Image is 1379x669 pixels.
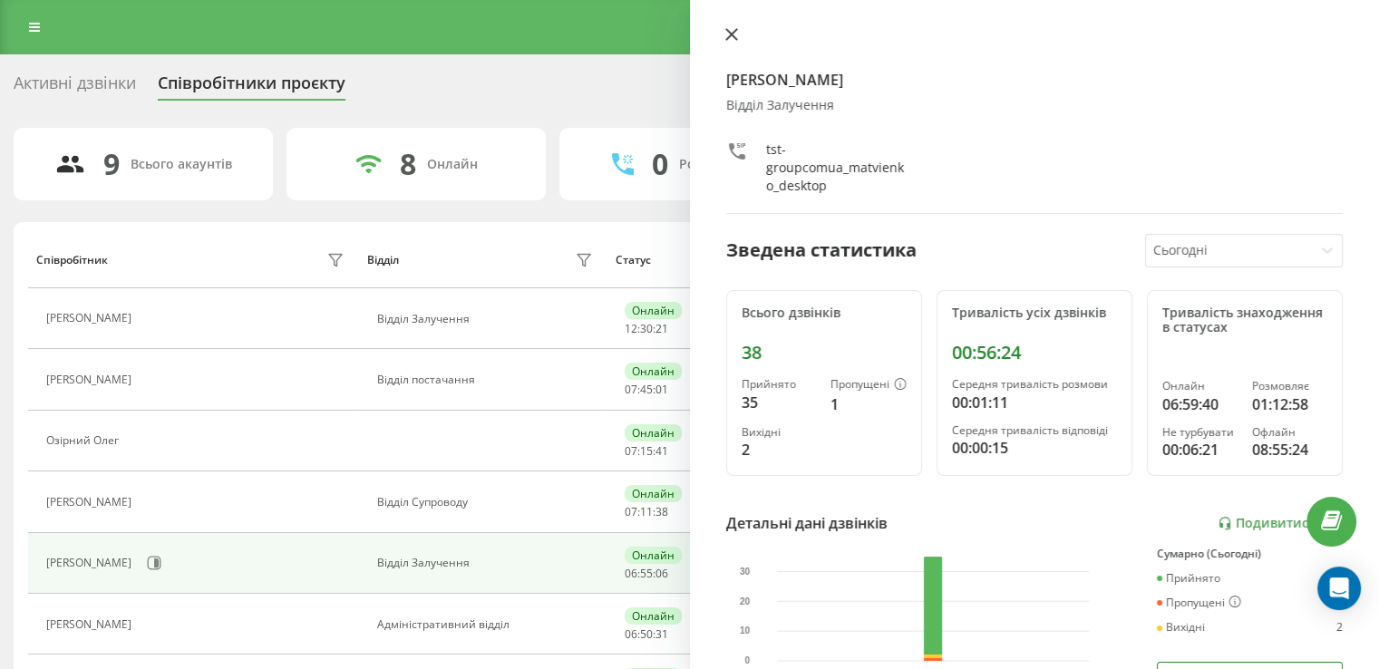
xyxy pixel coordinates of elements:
[656,504,668,519] span: 38
[656,382,668,397] span: 01
[740,596,751,606] text: 20
[625,443,637,459] span: 07
[640,443,653,459] span: 15
[740,625,751,635] text: 10
[652,147,668,181] div: 0
[625,424,682,441] div: Онлайн
[625,566,637,581] span: 06
[625,504,637,519] span: 07
[46,557,136,569] div: [PERSON_NAME]
[1252,380,1327,393] div: Розмовляє
[830,393,907,415] div: 1
[46,373,136,386] div: [PERSON_NAME]
[726,69,1344,91] h4: [PERSON_NAME]
[14,73,136,102] div: Активні дзвінки
[656,566,668,581] span: 06
[656,321,668,336] span: 21
[36,254,108,267] div: Співробітник
[830,378,907,393] div: Пропущені
[46,312,136,325] div: [PERSON_NAME]
[46,434,123,447] div: Озірний Олег
[1252,393,1327,415] div: 01:12:58
[625,323,668,335] div: : :
[656,443,668,459] span: 41
[625,302,682,319] div: Онлайн
[625,445,668,458] div: : :
[1157,621,1205,634] div: Вихідні
[625,547,682,564] div: Онлайн
[625,485,682,502] div: Онлайн
[625,321,637,336] span: 12
[640,566,653,581] span: 55
[742,305,907,321] div: Всього дзвінків
[1162,426,1238,439] div: Не турбувати
[427,157,478,172] div: Онлайн
[742,378,816,391] div: Прийнято
[742,342,907,364] div: 38
[952,378,1117,391] div: Середня тривалість розмови
[1218,516,1343,531] a: Подивитись звіт
[766,141,908,195] div: tst-groupcomua_matvienko_desktop
[1162,305,1327,336] div: Тривалість знаходження в статусах
[1252,439,1327,461] div: 08:55:24
[103,147,120,181] div: 9
[640,382,653,397] span: 45
[377,496,597,509] div: Відділ Супроводу
[377,557,597,569] div: Відділ Залучення
[656,626,668,642] span: 31
[1162,393,1238,415] div: 06:59:40
[742,439,816,461] div: 2
[131,157,232,172] div: Всього акаунтів
[726,512,888,534] div: Детальні дані дзвінків
[46,618,136,631] div: [PERSON_NAME]
[1157,548,1343,560] div: Сумарно (Сьогодні)
[1162,380,1238,393] div: Онлайн
[640,321,653,336] span: 30
[1336,621,1343,634] div: 2
[625,607,682,625] div: Онлайн
[377,373,597,386] div: Відділ постачання
[1317,567,1361,610] div: Open Intercom Messenger
[400,147,416,181] div: 8
[46,496,136,509] div: [PERSON_NAME]
[616,254,651,267] div: Статус
[625,506,668,519] div: : :
[679,157,767,172] div: Розмовляють
[726,98,1344,113] div: Відділ Залучення
[158,73,345,102] div: Співробітники проєкту
[744,655,750,665] text: 0
[952,424,1117,437] div: Середня тривалість відповіді
[625,567,668,580] div: : :
[625,382,637,397] span: 07
[1252,426,1327,439] div: Офлайн
[740,567,751,577] text: 30
[1162,439,1238,461] div: 00:06:21
[625,626,637,642] span: 06
[640,504,653,519] span: 11
[1157,572,1220,585] div: Прийнято
[625,628,668,641] div: : :
[377,618,597,631] div: Адміністративний відділ
[952,392,1117,413] div: 00:01:11
[742,392,816,413] div: 35
[1157,596,1241,610] div: Пропущені
[952,437,1117,459] div: 00:00:15
[726,237,917,264] div: Зведена статистика
[625,383,668,396] div: : :
[640,626,653,642] span: 50
[367,254,399,267] div: Відділ
[952,305,1117,321] div: Тривалість усіх дзвінків
[952,342,1117,364] div: 00:56:24
[377,313,597,325] div: Відділ Залучення
[742,426,816,439] div: Вихідні
[625,363,682,380] div: Онлайн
